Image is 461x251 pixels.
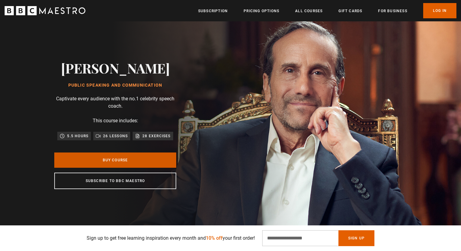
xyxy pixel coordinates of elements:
a: Buy Course [54,152,176,168]
p: 28 exercises [142,133,170,139]
a: Subscribe to BBC Maestro [54,173,176,189]
p: Sign up to get free learning inspiration every month and your first order! [87,235,255,242]
p: Captivate every audience with the no.1 celebrity speech coach. [54,95,176,110]
h2: [PERSON_NAME] [61,60,170,76]
a: Subscription [198,8,228,14]
a: All Courses [295,8,323,14]
p: This course includes: [93,117,138,124]
h1: Public Speaking and Communication [61,83,170,88]
svg: BBC Maestro [5,6,85,15]
p: 26 lessons [103,133,128,139]
span: 10% off [206,235,223,241]
button: Sign Up [338,230,374,246]
a: Log In [423,3,456,18]
a: For business [378,8,407,14]
a: Gift Cards [338,8,362,14]
p: 5.5 hours [67,133,88,139]
a: Pricing Options [244,8,279,14]
nav: Primary [198,3,456,18]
